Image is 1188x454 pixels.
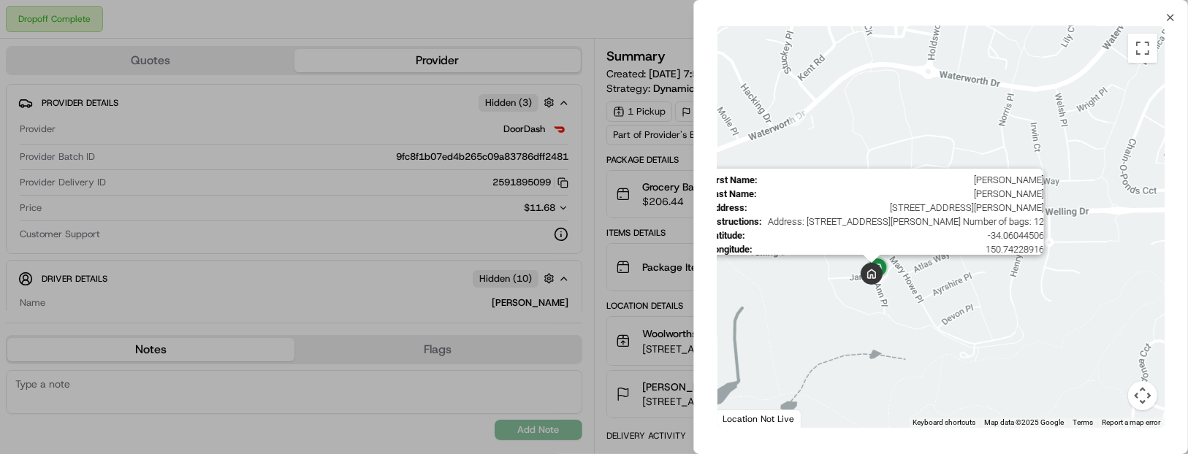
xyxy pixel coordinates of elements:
[708,244,752,255] span: Longitude :
[913,418,975,428] button: Keyboard shortcuts
[721,409,769,428] a: Open this area in Google Maps (opens a new window)
[717,409,801,428] div: Location Not Live
[762,188,1043,199] span: [PERSON_NAME]
[708,202,747,213] span: Address :
[1102,418,1160,426] a: Report a map error
[789,110,805,126] div: 9
[1128,381,1157,410] button: Map camera controls
[721,409,769,428] img: Google
[767,216,1043,227] span: Address: [STREET_ADDRESS][PERSON_NAME] Number of bags: 12
[763,174,1043,185] span: [PERSON_NAME]
[750,230,1043,241] span: -34.06044506
[708,188,756,199] span: Last Name :
[1073,418,1093,426] a: Terms
[708,230,745,241] span: Latitude :
[708,216,761,227] span: Instructions :
[753,202,1043,213] span: [STREET_ADDRESS][PERSON_NAME]
[984,418,1064,426] span: Map data ©2025 Google
[1128,34,1157,63] button: Toggle fullscreen view
[708,174,757,185] span: First Name :
[758,244,1043,255] span: 150.74228916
